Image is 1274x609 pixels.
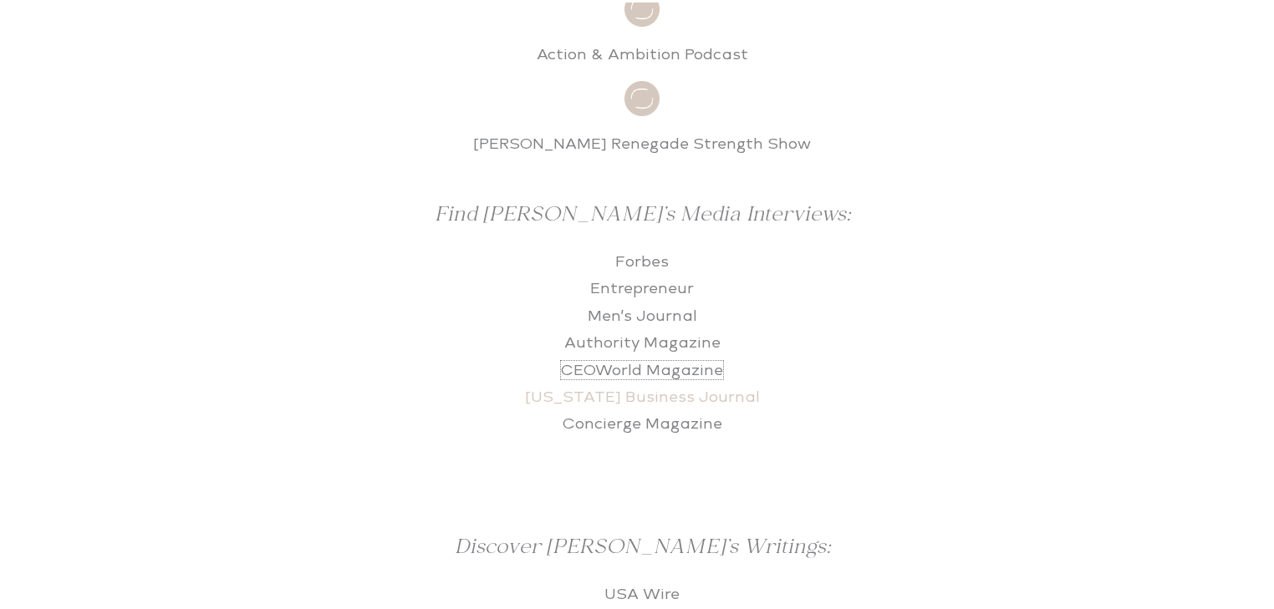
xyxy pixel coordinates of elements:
[604,582,680,601] a: USA Wire
[473,132,811,150] a: [PERSON_NAME] Renegade Strength Show
[615,250,669,268] a: Forbes
[561,358,723,377] a: CEOWorld Magazine
[434,196,850,230] em: Find [PERSON_NAME]’s Media Interviews:
[525,385,760,403] a: [US_STATE] Business Journal
[588,304,697,322] a: Men’s Journal
[454,529,830,562] em: Discover [PERSON_NAME]’s Writings:
[537,43,748,61] a: Action & Ambition Podcast
[563,412,722,430] a: Concierge Magazine
[564,331,721,349] a: Authority Magazine
[590,277,694,295] a: Entrepreneur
